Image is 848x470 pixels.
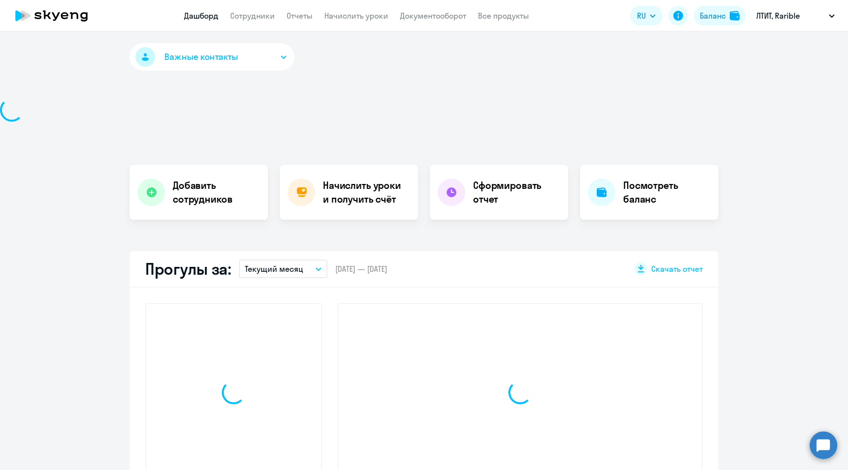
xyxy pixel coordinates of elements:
[173,179,260,206] h4: Добавить сотрудников
[700,10,726,22] div: Баланс
[473,179,560,206] h4: Сформировать отчет
[694,6,745,26] button: Балансbalance
[184,11,218,21] a: Дашборд
[637,10,646,22] span: RU
[323,179,408,206] h4: Начислить уроки и получить счёт
[730,11,740,21] img: balance
[335,263,387,274] span: [DATE] — [DATE]
[756,10,800,22] p: ЛТИТ, Rarible
[245,263,303,275] p: Текущий месяц
[239,260,327,278] button: Текущий месяц
[287,11,313,21] a: Отчеты
[751,4,840,27] button: ЛТИТ, Rarible
[623,179,711,206] h4: Посмотреть баланс
[164,51,238,63] span: Важные контакты
[478,11,529,21] a: Все продукты
[630,6,662,26] button: RU
[230,11,275,21] a: Сотрудники
[400,11,466,21] a: Документооборот
[145,259,231,279] h2: Прогулы за:
[651,263,703,274] span: Скачать отчет
[130,43,294,71] button: Важные контакты
[324,11,388,21] a: Начислить уроки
